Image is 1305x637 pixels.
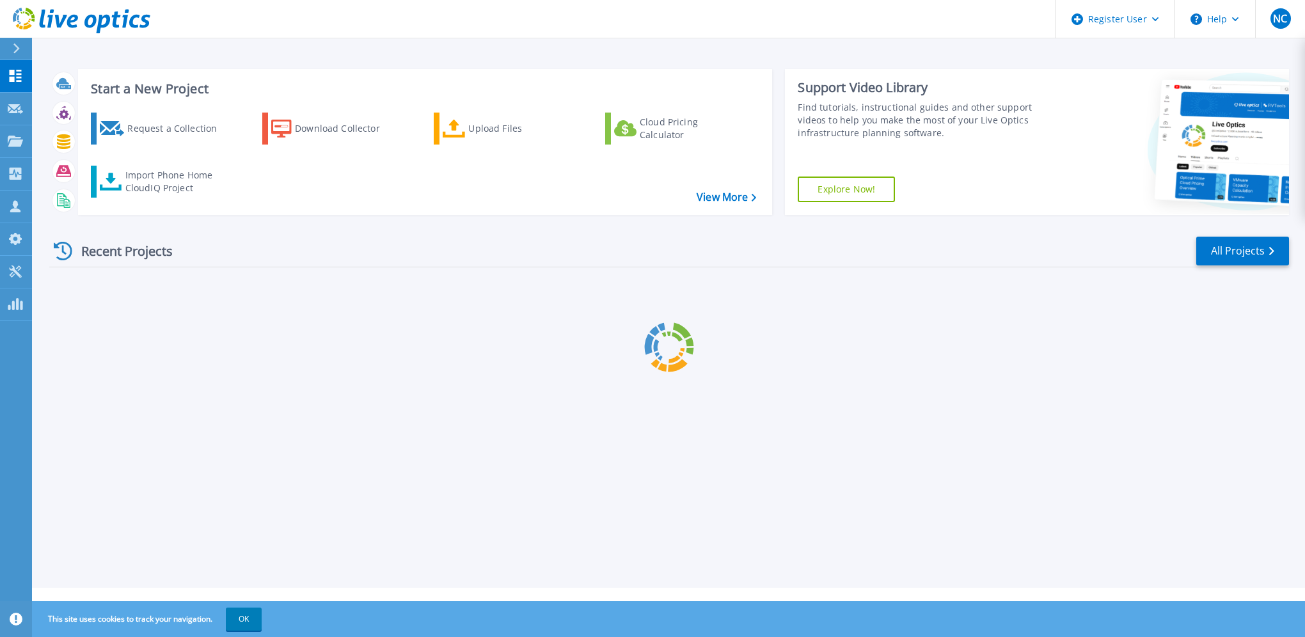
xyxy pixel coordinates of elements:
div: Download Collector [295,116,397,141]
div: Upload Files [468,116,571,141]
div: Request a Collection [127,116,230,141]
a: Explore Now! [798,177,895,202]
div: Cloud Pricing Calculator [640,116,742,141]
span: NC [1273,13,1287,24]
span: This site uses cookies to track your navigation. [35,608,262,631]
div: Recent Projects [49,235,190,267]
button: OK [226,608,262,631]
a: Request a Collection [91,113,233,145]
a: All Projects [1196,237,1289,265]
div: Import Phone Home CloudIQ Project [125,169,225,194]
a: Download Collector [262,113,405,145]
h3: Start a New Project [91,82,756,96]
a: Upload Files [434,113,576,145]
a: Cloud Pricing Calculator [605,113,748,145]
div: Find tutorials, instructional guides and other support videos to help you make the most of your L... [798,101,1056,139]
a: View More [697,191,756,203]
div: Support Video Library [798,79,1056,96]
